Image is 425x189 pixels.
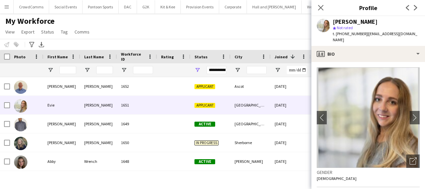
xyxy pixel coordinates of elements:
span: Status [194,54,207,59]
span: Status [41,29,54,35]
a: Status [38,27,57,36]
span: City [235,54,242,59]
div: 1650 [117,133,157,152]
button: CrowdComms [14,0,49,13]
h3: Profile [311,3,425,12]
div: [PERSON_NAME] [43,77,80,96]
div: 1652 [117,77,157,96]
span: First Name [47,54,68,59]
button: Open Filter Menu [121,67,127,73]
div: Abby [43,152,80,171]
div: Evie [43,96,80,114]
app-action-btn: Export XLSX [37,41,45,49]
button: Provision Events [181,0,219,13]
input: Last Name Filter Input [96,66,113,74]
a: View [3,27,17,36]
div: 1648 [117,152,157,171]
span: Active [194,159,215,164]
img: Evie Snell [14,99,27,113]
span: Not rated [337,25,353,30]
h3: Gender [317,169,420,175]
span: Applicant [194,103,215,108]
span: Last Name [84,54,104,59]
img: Crew avatar or photo [317,67,420,168]
button: Open Filter Menu [84,67,90,73]
div: [DATE] [271,115,311,133]
input: Workforce ID Filter Input [133,66,153,74]
button: G2K [137,0,155,13]
span: Photo [14,54,25,59]
span: In progress [194,140,219,145]
span: Comms [75,29,90,35]
span: Active [194,122,215,127]
div: [GEOGRAPHIC_DATA] [231,96,271,114]
button: Corporate [219,0,247,13]
button: Open Filter Menu [194,67,200,73]
div: [PERSON_NAME] [333,19,378,25]
div: Ascot [231,77,271,96]
div: [DATE] [271,152,311,171]
input: City Filter Input [247,66,267,74]
button: Open Filter Menu [235,67,241,73]
span: Rating [161,54,174,59]
div: [DATE] [271,77,311,96]
span: Export [21,29,34,35]
div: Wrench [80,152,117,171]
div: [DATE] [271,96,311,114]
a: Tag [58,27,70,36]
div: 1649 [117,115,157,133]
button: Hall and [PERSON_NAME] [247,0,302,13]
div: [GEOGRAPHIC_DATA] [231,115,271,133]
span: Joined [275,54,288,59]
span: Applicant [194,84,215,89]
span: Tag [61,29,68,35]
button: Social Events [49,0,83,13]
div: [PERSON_NAME] [80,96,117,114]
button: Open Filter Menu [275,67,281,73]
div: [PERSON_NAME] [80,133,117,152]
input: Joined Filter Input [287,66,307,74]
img: Lara Rusinov [14,137,27,150]
div: Open photos pop-in [406,154,420,168]
app-action-btn: Advanced filters [28,41,36,49]
div: [DATE] [271,133,311,152]
img: Andy Clifton [14,80,27,94]
div: [PERSON_NAME] [231,152,271,171]
div: 1651 [117,96,157,114]
span: Workforce ID [121,52,145,62]
a: Export [19,27,37,36]
img: Abby Wrench [14,155,27,169]
span: My Workforce [5,16,54,26]
span: View [5,29,15,35]
div: [PERSON_NAME] [80,77,117,96]
button: Open Filter Menu [47,67,53,73]
button: Kit & Kee [155,0,181,13]
button: Pontoon Sports [83,0,119,13]
button: DAC [119,0,137,13]
div: Bio [311,46,425,62]
div: [PERSON_NAME] [43,115,80,133]
span: | [EMAIL_ADDRESS][DOMAIN_NAME] [333,31,417,42]
div: [PERSON_NAME] [43,133,80,152]
button: Weddings [302,0,329,13]
img: Kyle Thompson [14,118,27,131]
span: t. [PHONE_NUMBER] [333,31,368,36]
input: First Name Filter Input [59,66,76,74]
div: [PERSON_NAME] [80,115,117,133]
a: Comms [72,27,92,36]
div: Sherborne [231,133,271,152]
span: [DEMOGRAPHIC_DATA] [317,176,357,181]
